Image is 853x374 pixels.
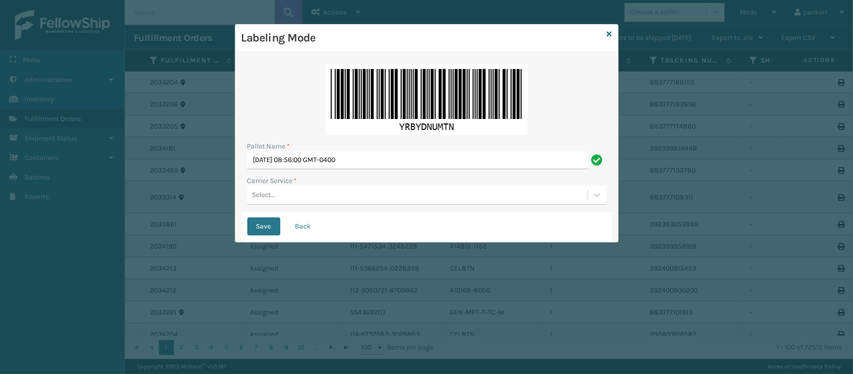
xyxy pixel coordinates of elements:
button: Save [247,217,280,235]
label: Pallet Name [247,141,290,151]
div: Select... [252,190,276,200]
img: gAAAAZJREFUAwCjPW+BvdVvmAAAAABJRU5ErkJggg== [326,64,528,135]
label: Carrier Service [247,175,297,186]
h3: Labeling Mode [241,30,603,45]
button: Back [286,217,320,235]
